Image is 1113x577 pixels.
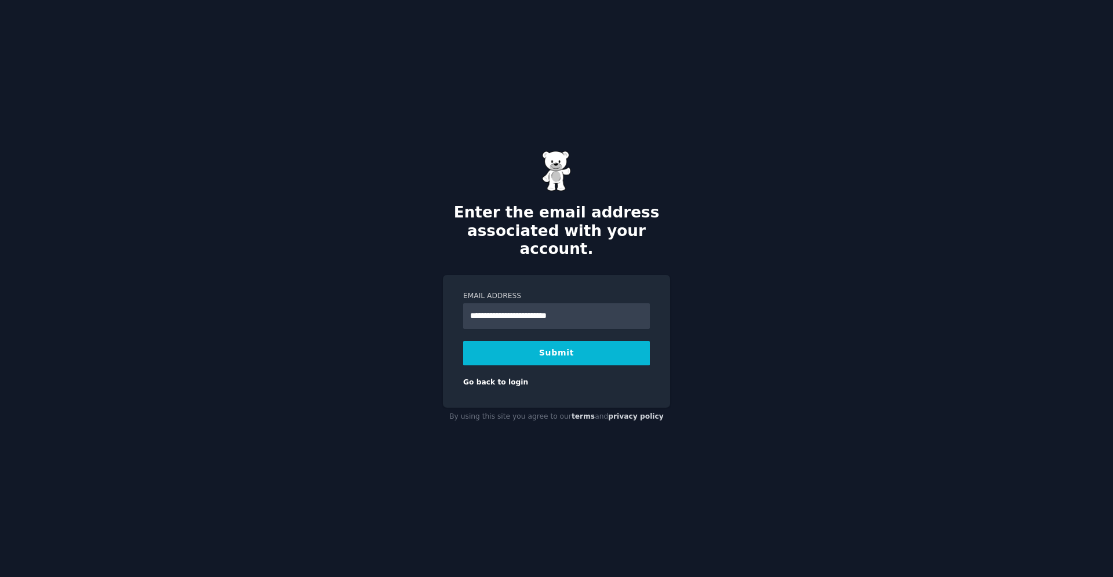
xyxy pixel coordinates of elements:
[463,341,650,365] button: Submit
[572,412,595,420] a: terms
[608,412,664,420] a: privacy policy
[463,291,650,302] label: Email Address
[443,204,670,259] h2: Enter the email address associated with your account.
[443,408,670,426] div: By using this site you agree to our and
[542,151,571,191] img: Gummy Bear
[463,378,528,386] a: Go back to login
